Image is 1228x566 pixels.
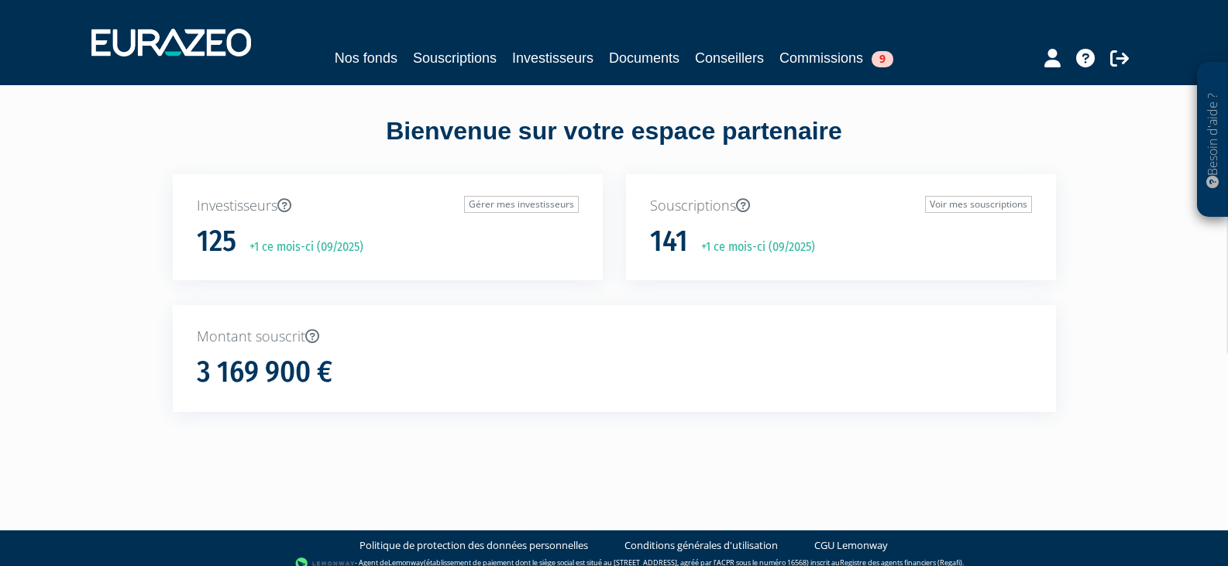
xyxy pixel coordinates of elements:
div: Bienvenue sur votre espace partenaire [161,114,1068,174]
a: Politique de protection des données personnelles [359,538,588,553]
p: +1 ce mois-ci (09/2025) [239,238,363,256]
p: Souscriptions [650,196,1032,216]
span: 9 [872,51,893,67]
a: Investisseurs [512,47,593,69]
img: 1732889491-logotype_eurazeo_blanc_rvb.png [91,29,251,57]
a: Nos fonds [335,47,397,69]
h1: 125 [197,225,236,258]
a: CGU Lemonway [814,538,888,553]
a: Commissions9 [779,47,893,69]
a: Conditions générales d'utilisation [624,538,778,553]
p: Besoin d'aide ? [1204,70,1222,210]
h1: 3 169 900 € [197,356,332,389]
a: Voir mes souscriptions [925,196,1032,213]
a: Souscriptions [413,47,497,69]
a: Documents [609,47,679,69]
a: Gérer mes investisseurs [464,196,579,213]
p: +1 ce mois-ci (09/2025) [690,238,815,256]
a: Conseillers [695,47,764,69]
p: Montant souscrit [197,327,1032,347]
p: Investisseurs [197,196,579,216]
h1: 141 [650,225,688,258]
